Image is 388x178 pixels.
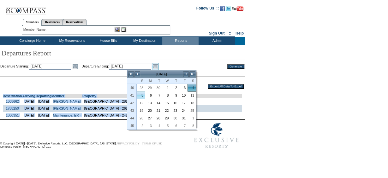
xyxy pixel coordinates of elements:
[171,115,179,122] a: 30
[137,84,145,91] a: 28
[188,115,196,122] a: 1
[163,115,170,122] a: 29
[146,84,153,91] a: 29
[179,92,187,99] a: 10
[146,92,153,99] a: 6
[163,107,170,114] a: 22
[179,107,188,114] td: Friday, October 24, 2025
[82,94,96,98] a: Property
[53,37,90,45] td: My Reservations
[154,78,162,84] th: Tuesday
[127,114,137,122] th: 44
[82,112,242,119] td: [GEOGRAPHIC_DATA] - 24B
[179,99,187,106] a: 17
[23,27,48,32] div: Member Name:
[22,98,36,105] td: [DATE]
[179,122,188,130] td: Friday, November 07, 2025
[134,71,140,77] a: <
[90,37,126,45] td: House Bills
[179,84,187,91] a: 3
[36,105,51,112] td: [DATE]
[170,78,179,84] th: Thursday
[188,84,196,92] td: Saturday, October 04, 2025
[146,99,153,106] a: 13
[137,107,145,114] a: 19
[229,31,231,35] span: ::
[146,122,153,129] a: 3
[142,142,162,145] a: TERMS OF USE
[137,78,145,84] th: Sunday
[146,107,153,114] a: 20
[137,99,145,107] td: Sunday, October 12, 2025
[227,64,244,69] input: Generate
[121,27,126,32] img: Reservations
[171,99,179,106] a: 16
[36,112,51,119] td: [DATE]
[154,114,162,122] td: Tuesday, October 28, 2025
[42,19,63,25] a: Residences
[127,99,137,107] th: 42
[154,99,162,107] td: Tuesday, October 14, 2025
[23,19,42,26] a: Members
[154,122,162,130] td: Tuesday, November 04, 2025
[236,31,244,35] a: Help
[53,106,81,110] a: [PERSON_NAME]
[162,78,171,84] th: Wednesday
[154,107,162,114] td: Tuesday, October 21, 2025
[0,63,220,70] td: Departure Starting: Departure Ending:
[146,115,153,122] a: 27
[170,99,179,107] td: Thursday, October 16, 2025
[145,78,154,84] th: Monday
[171,84,179,91] a: 2
[188,107,196,114] td: Saturday, October 25, 2025
[10,37,53,45] td: Concierge Home
[162,122,171,130] td: Wednesday, November 05, 2025
[232,6,243,11] img: Subscribe to our YouTube Channel
[209,31,224,35] a: Sign Out
[53,99,81,103] a: [PERSON_NAME]
[154,84,162,92] td: Tuesday, September 30, 2025
[188,120,245,151] img: Exclusive Resorts
[51,94,64,98] a: Member
[145,122,154,130] td: Monday, November 03, 2025
[154,122,162,129] a: 4
[188,107,196,114] a: 25
[179,99,188,107] td: Friday, October 17, 2025
[145,84,154,92] td: Monday, September 29, 2025
[137,84,145,92] td: Sunday, September 28, 2025
[53,113,81,117] a: Maintenance, ER -
[137,107,145,114] td: Sunday, October 19, 2025
[188,84,196,91] a: 4
[137,114,145,122] td: Sunday, October 26, 2025
[188,122,196,130] td: Saturday, November 08, 2025
[145,114,154,122] td: Monday, October 27, 2025
[162,114,171,122] td: Wednesday, October 29, 2025
[183,71,189,77] a: >
[179,107,187,114] a: 24
[126,37,162,45] td: My Destination
[154,115,162,122] a: 28
[163,84,170,91] a: 1
[152,63,159,70] a: Open the calendar popup.
[170,92,179,99] td: Thursday, October 09, 2025
[3,94,22,98] a: Reservation
[162,84,171,92] td: Wednesday, October 01, 2025
[127,107,137,114] th: 43
[154,84,162,91] a: 30
[179,115,187,122] a: 31
[163,99,170,106] a: 15
[188,92,196,99] td: Saturday, October 11, 2025
[170,122,179,130] td: Thursday, November 06, 2025
[162,37,199,45] td: Reports
[6,106,19,110] a: 1788250
[36,94,51,98] a: Departing
[170,84,179,92] td: Thursday, October 02, 2025
[137,92,145,99] td: Sunday, October 05, 2025
[154,92,162,99] td: Tuesday, October 07, 2025
[188,114,196,122] td: Saturday, November 01, 2025
[171,107,179,114] a: 23
[82,105,242,112] td: [GEOGRAPHIC_DATA] - 26B
[171,122,179,129] a: 6
[36,98,51,105] td: [DATE]
[170,114,179,122] td: Thursday, October 30, 2025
